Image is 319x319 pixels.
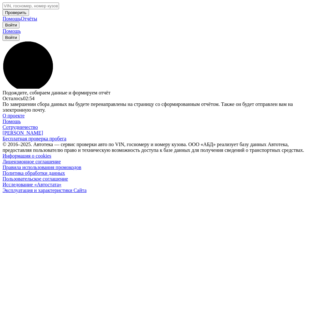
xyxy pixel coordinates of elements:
a: Бесплатная проверка пробега [3,136,316,142]
div: По завершении сбора данных вы будете перенаправлены на страницу со сформированным отчётом. Также ... [3,101,316,113]
a: Сотрудничество [3,124,316,130]
span: Проверить [5,10,26,15]
a: Помощь [3,16,21,21]
div: © 2016– 2025 . Автотека — сервис проверки авто по VIN, госномеру и номеру кузова. ООО «АБД» реали... [3,142,316,153]
a: Отчёты [21,16,37,21]
button: Войти [3,34,19,41]
a: Помощь [3,119,316,124]
span: Войти [5,23,17,27]
a: Лицензионное соглашение [3,159,316,165]
a: Пользовательское соглашение [3,176,316,182]
input: VIN, госномер, номер кузова [3,3,59,9]
a: Правила использования промокодов [3,165,316,170]
div: Подождите, собираем данные и формируем отчёт [3,90,316,96]
a: [PERSON_NAME] [3,130,316,136]
a: Эксплуатация и характеристики Сайта [3,188,316,193]
a: Политика обработки данных [3,170,316,176]
div: Осталось 02:54 [3,96,316,101]
a: Исследование «Автостата» [3,182,316,188]
button: Войти [3,22,19,28]
a: О проекте [3,113,316,119]
span: Войти [5,35,17,40]
a: Информация о cookies [3,153,316,159]
a: Помощь [3,28,21,34]
button: Проверить [3,9,29,16]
